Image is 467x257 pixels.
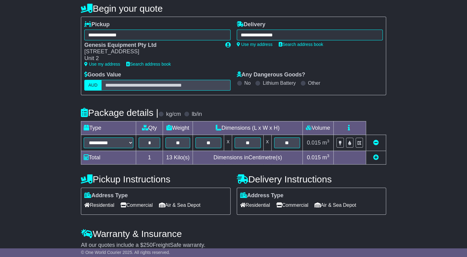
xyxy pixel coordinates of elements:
[373,140,379,146] a: Remove this item
[81,250,170,255] span: © One World Courier 2025. All rights reserved.
[166,154,172,161] span: 13
[81,174,230,184] h4: Pickup Instructions
[163,121,193,135] td: Weight
[237,21,265,28] label: Delivery
[84,42,219,49] div: Genesis Equipment Pty Ltd
[315,200,356,210] span: Air & Sea Depot
[322,154,329,161] span: m
[84,200,114,210] span: Residential
[322,140,329,146] span: m
[237,71,305,78] label: Any Dangerous Goods?
[240,192,284,199] label: Address Type
[84,80,102,91] label: AUD
[193,151,302,164] td: Dimensions in Centimetre(s)
[81,121,136,135] td: Type
[224,135,232,151] td: x
[136,121,163,135] td: Qty
[192,111,202,118] label: lb/in
[263,80,296,86] label: Lithium Battery
[244,80,251,86] label: No
[81,151,136,164] td: Total
[159,200,201,210] span: Air & Sea Depot
[84,71,121,78] label: Goods Value
[84,62,120,67] a: Use my address
[237,174,386,184] h4: Delivery Instructions
[279,42,323,47] a: Search address book
[240,200,270,210] span: Residential
[84,192,128,199] label: Address Type
[327,153,329,158] sup: 3
[373,154,379,161] a: Add new item
[276,200,308,210] span: Commercial
[81,3,386,14] h4: Begin your quote
[126,62,171,67] a: Search address book
[143,242,152,248] span: 250
[263,135,271,151] td: x
[307,140,321,146] span: 0.015
[308,80,320,86] label: Other
[81,242,386,249] div: All our quotes include a $ FreightSafe warranty.
[307,154,321,161] span: 0.015
[163,151,193,164] td: Kilo(s)
[84,21,110,28] label: Pickup
[120,200,152,210] span: Commercial
[84,48,219,55] div: [STREET_ADDRESS]
[237,42,273,47] a: Use my address
[166,111,181,118] label: kg/cm
[84,55,219,62] div: Unit 2
[81,108,158,118] h4: Package details |
[327,139,329,143] sup: 3
[193,121,302,135] td: Dimensions (L x W x H)
[136,151,163,164] td: 1
[302,121,333,135] td: Volume
[81,229,386,239] h4: Warranty & Insurance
